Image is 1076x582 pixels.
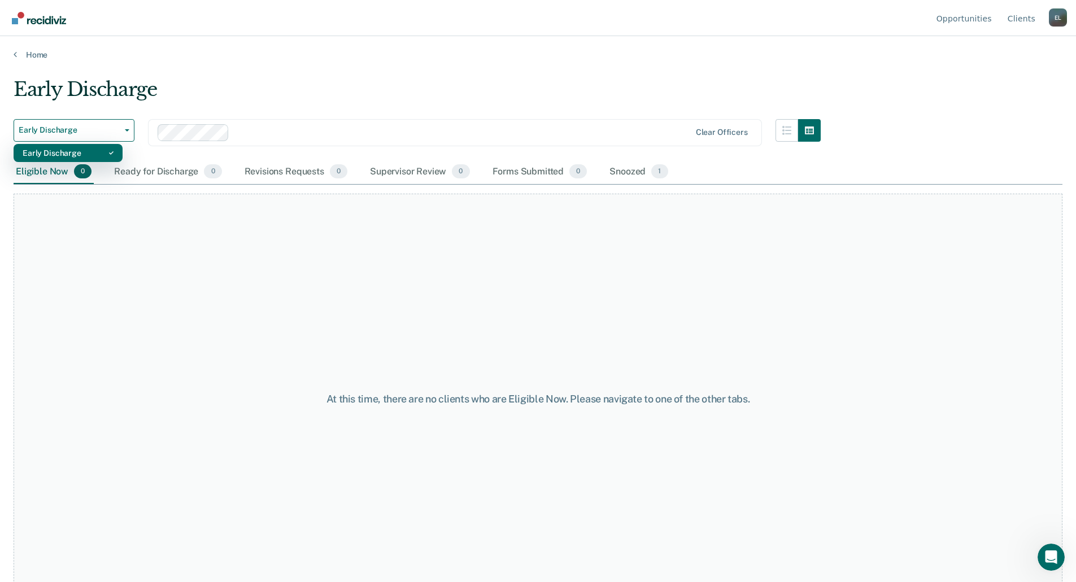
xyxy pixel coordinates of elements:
span: 0 [569,164,587,179]
div: Dropdown Menu [14,144,123,162]
div: Forms Submitted0 [490,160,590,185]
span: Early Discharge [19,125,120,135]
span: 0 [74,164,92,179]
button: Early Discharge [14,119,134,142]
div: Snoozed1 [607,160,670,185]
a: Home [14,50,1062,60]
div: Early Discharge [14,78,821,110]
span: 0 [330,164,347,179]
div: Revisions Requests0 [242,160,350,185]
span: 1 [651,164,668,179]
div: At this time, there are no clients who are Eligible Now. Please navigate to one of the other tabs. [276,393,800,405]
img: Recidiviz [12,12,66,24]
div: E L [1049,8,1067,27]
iframe: Intercom live chat [1038,544,1065,571]
div: Early Discharge [23,144,114,162]
div: Clear officers [696,128,748,137]
span: 0 [204,164,221,179]
button: Profile dropdown button [1049,8,1067,27]
div: Supervisor Review0 [368,160,472,185]
div: Eligible Now0 [14,160,94,185]
div: Ready for Discharge0 [112,160,224,185]
span: 0 [452,164,469,179]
